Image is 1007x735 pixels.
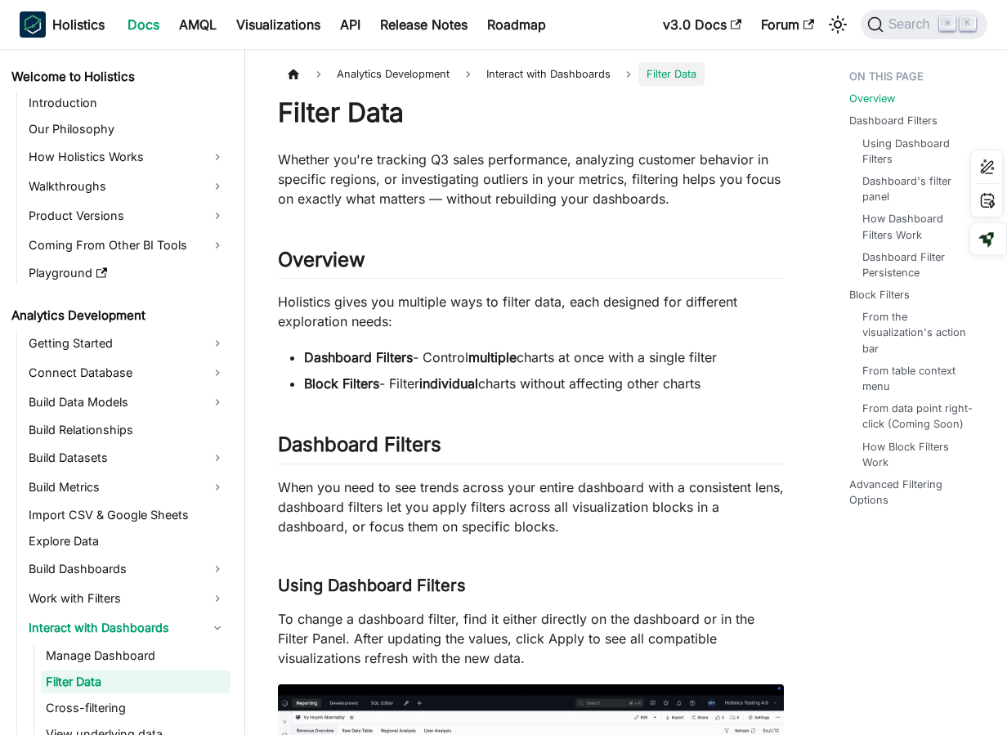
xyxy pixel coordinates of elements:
button: Switch between dark and light mode (currently light mode) [825,11,851,38]
a: Overview [849,91,895,106]
a: Work with Filters [24,585,230,612]
a: Cross-filtering [41,697,230,719]
a: Introduction [24,92,230,114]
a: Build Relationships [24,419,230,441]
a: From data point right-click (Coming Soon) [862,401,974,432]
p: When you need to see trends across your entire dashboard with a consistent lens, dashboard filter... [278,477,784,536]
a: Dashboard Filter Persistence [862,249,974,280]
a: Build Metrics [24,474,230,500]
strong: Block Filters [304,375,379,392]
strong: multiple [468,349,517,365]
a: From table context menu [862,363,974,394]
h2: Dashboard Filters [278,432,784,464]
a: Getting Started [24,330,230,356]
span: Filter Data [638,62,705,86]
a: Dashboard Filters [849,113,938,128]
span: Interact with Dashboards [478,62,619,86]
p: Holistics gives you multiple ways to filter data, each designed for different exploration needs: [278,292,784,331]
a: Interact with Dashboards [24,615,230,641]
strong: individual [419,375,478,392]
a: Playground [24,262,230,285]
a: AMQL [169,11,226,38]
a: How Holistics Works [24,144,230,170]
nav: Breadcrumbs [278,62,784,86]
a: Analytics Development [7,304,230,327]
a: Import CSV & Google Sheets [24,504,230,527]
a: Filter Data [41,670,230,693]
a: Roadmap [477,11,556,38]
p: Whether you're tracking Q3 sales performance, analyzing customer behavior in specific regions, or... [278,150,784,208]
a: Using Dashboard Filters [862,136,974,167]
p: To change a dashboard filter, find it either directly on the dashboard or in the Filter Panel. Af... [278,609,784,668]
a: Product Versions [24,203,230,229]
b: Holistics [52,15,105,34]
a: Forum [751,11,824,38]
strong: Dashboard Filters [304,349,413,365]
a: Build Dashboards [24,556,230,582]
a: Welcome to Holistics [7,65,230,88]
a: Home page [278,62,309,86]
a: Block Filters [849,287,910,303]
a: Advanced Filtering Options [849,477,981,508]
a: Our Philosophy [24,118,230,141]
a: Build Datasets [24,445,230,471]
a: Release Notes [370,11,477,38]
a: How Block Filters Work [862,439,974,470]
a: Connect Database [24,360,230,386]
a: Dashboard's filter panel [862,173,974,204]
kbd: K [960,16,976,31]
a: Visualizations [226,11,330,38]
a: Walkthroughs [24,173,230,199]
span: Analytics Development [329,62,458,86]
a: API [330,11,370,38]
kbd: ⌘ [939,16,956,31]
a: Manage Dashboard [41,644,230,667]
a: Coming From Other BI Tools [24,232,230,258]
a: From the visualization's action bar [862,309,974,356]
img: Holistics [20,11,46,38]
span: Search [884,17,940,32]
h2: Overview [278,248,784,279]
a: Build Data Models [24,389,230,415]
a: Docs [118,11,169,38]
a: How Dashboard Filters Work [862,211,974,242]
li: - Filter charts without affecting other charts [304,374,784,393]
a: HolisticsHolistics [20,11,105,38]
a: Explore Data [24,530,230,553]
button: Search (Command+K) [861,10,987,39]
a: v3.0 Docs [653,11,751,38]
h1: Filter Data [278,96,784,129]
h3: Using Dashboard Filters [278,576,784,596]
li: - Control charts at once with a single filter [304,347,784,367]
